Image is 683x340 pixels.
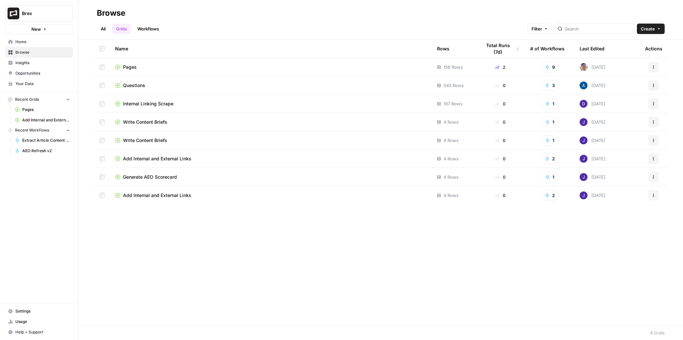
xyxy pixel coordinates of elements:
span: Insights [15,60,70,66]
div: Actions [645,40,662,58]
span: Browse [15,49,70,55]
span: Extract Article Content v.2 [22,137,70,143]
a: Browse [5,47,73,58]
div: 0 [481,155,520,162]
span: 4 Rows [444,155,459,162]
a: Add Internal and External Links [115,155,427,162]
a: Write Content Briefs [115,137,427,144]
div: 0 [481,119,520,125]
div: # of Workflows [530,40,565,58]
a: Insights [5,58,73,68]
span: Filter [532,26,542,32]
div: 0 [481,82,520,89]
span: Your Data [15,81,70,87]
button: 1 [541,98,559,109]
img: ou33p77gnp0c7pdx9aw43iihmur7 [580,118,587,126]
span: Generate AEO Scorecard [123,174,177,180]
a: Workflows [133,24,163,34]
button: Recent Grids [5,95,73,104]
button: Recent Workflows [5,125,73,135]
button: Help + Support [5,327,73,337]
a: Internal Linking Scrape [115,100,427,107]
span: Write Content Briefs [123,137,167,144]
span: Add Internal and External Links [123,155,191,162]
span: Opportunities [15,70,70,76]
div: [DATE] [580,155,605,163]
div: [DATE] [580,173,605,181]
a: Grids [112,24,131,34]
div: [DATE] [580,100,605,108]
div: [DATE] [580,118,605,126]
span: Add Internal and External Links [22,117,70,123]
button: 9 [541,62,559,72]
span: Brex [22,10,61,17]
a: Add Internal and External Links [115,192,427,199]
div: [DATE] [580,136,605,144]
button: Filter [527,24,552,34]
a: Write Content Briefs [115,119,427,125]
div: Name [115,40,427,58]
a: Add Internal and External Links [12,115,73,125]
div: 0 [481,192,520,199]
span: 4 Rows [444,192,459,199]
a: Settings [5,306,73,316]
a: Opportunities [5,68,73,79]
div: [DATE] [580,63,605,71]
button: 3 [541,80,559,91]
img: he81ibor8lsei4p3qvg4ugbvimgp [580,81,587,89]
a: Your Data [5,79,73,89]
span: Recent Grids [15,97,39,102]
span: Pages [22,107,70,113]
img: ou33p77gnp0c7pdx9aw43iihmur7 [580,191,587,199]
img: Brex Logo [8,8,19,19]
a: Usage [5,316,73,327]
a: Pages [115,64,427,70]
button: 2 [541,153,559,164]
a: Questions [115,82,427,89]
button: 2 [541,190,559,201]
span: 4 Rows [444,119,459,125]
span: Create [641,26,655,32]
span: Write Content Briefs [123,119,167,125]
a: Home [5,37,73,47]
a: Pages [12,104,73,115]
div: Browse [97,8,125,18]
span: Internal Linking Scrape [123,100,173,107]
span: Recent Workflows [15,127,49,133]
a: All [97,24,110,34]
span: Usage [15,319,70,325]
span: Pages [123,64,137,70]
input: Search [565,26,631,32]
div: 0 [481,137,520,144]
a: Extract Article Content v.2 [12,135,73,146]
button: 1 [541,172,559,182]
div: 2 [481,64,520,70]
span: Help + Support [15,329,70,335]
span: 4 Rows [444,174,459,180]
img: 99f2gcj60tl1tjps57nny4cf0tt1 [580,63,587,71]
span: 543 Rows [444,82,464,89]
span: Home [15,39,70,45]
span: Questions [123,82,145,89]
img: ou33p77gnp0c7pdx9aw43iihmur7 [580,173,587,181]
a: Generate AEO Scorecard [115,174,427,180]
div: Last Edited [580,40,604,58]
div: Rows [437,40,449,58]
span: AEO Refresh v2 [22,148,70,154]
button: 1 [541,135,559,146]
button: Workspace: Brex [5,5,73,22]
span: Add Internal and External Links [123,192,191,199]
div: [DATE] [580,191,605,199]
button: Create [637,24,665,34]
div: Total Runs (7d) [481,40,520,58]
div: 0 [481,100,520,107]
span: Settings [15,308,70,314]
button: 1 [541,117,559,127]
span: 156 Rows [444,64,463,70]
img: 6clbhjv5t98vtpq4yyt91utag0vy [580,100,587,108]
button: New [5,24,73,34]
div: 0 [481,174,520,180]
a: AEO Refresh v2 [12,146,73,156]
span: 197 Rows [444,100,463,107]
span: 4 Rows [444,137,459,144]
